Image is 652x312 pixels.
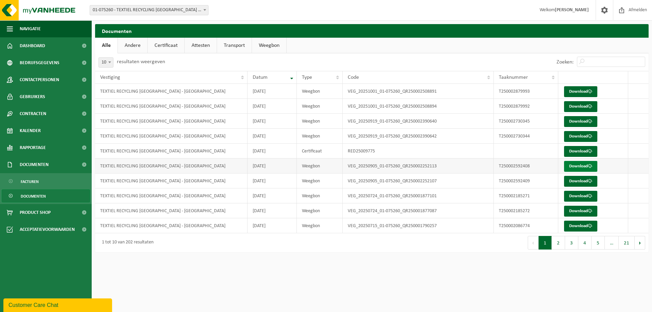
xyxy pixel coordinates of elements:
[98,237,153,249] div: 1 tot 10 van 202 resultaten
[348,75,359,80] span: Code
[185,38,217,53] a: Attesten
[297,159,343,173] td: Weegbon
[118,38,147,53] a: Andere
[20,156,49,173] span: Documenten
[564,176,597,187] a: Download
[95,114,248,129] td: TEXTIEL RECYCLING [GEOGRAPHIC_DATA] - [GEOGRAPHIC_DATA]
[343,188,494,203] td: VEG_20250724_01-075260_QR250001877101
[297,173,343,188] td: Weegbon
[564,116,597,127] a: Download
[302,75,312,80] span: Type
[20,221,75,238] span: Acceptatievoorwaarden
[564,206,597,217] a: Download
[343,218,494,233] td: VEG_20250715_01-075260_QR250001790257
[252,38,286,53] a: Weegbon
[20,20,41,37] span: Navigatie
[297,203,343,218] td: Weegbon
[494,114,558,129] td: T250002730345
[578,236,592,250] button: 4
[20,122,41,139] span: Kalender
[95,203,248,218] td: TEXTIEL RECYCLING [GEOGRAPHIC_DATA] - [GEOGRAPHIC_DATA]
[564,146,597,157] a: Download
[539,236,552,250] button: 1
[95,84,248,99] td: TEXTIEL RECYCLING [GEOGRAPHIC_DATA] - [GEOGRAPHIC_DATA]
[20,71,59,88] span: Contactpersonen
[343,203,494,218] td: VEG_20250724_01-075260_QR250001877087
[605,236,619,250] span: …
[248,203,297,218] td: [DATE]
[528,236,539,250] button: Previous
[95,24,649,37] h2: Documenten
[297,99,343,114] td: Weegbon
[248,84,297,99] td: [DATE]
[297,84,343,99] td: Weegbon
[20,37,45,54] span: Dashboard
[20,54,59,71] span: Bedrijfsgegevens
[619,236,635,250] button: 21
[20,139,46,156] span: Rapportage
[248,144,297,159] td: [DATE]
[98,57,113,68] span: 10
[499,75,528,80] span: Taaknummer
[564,191,597,202] a: Download
[297,144,343,159] td: Certificaat
[253,75,268,80] span: Datum
[343,99,494,114] td: VEG_20251001_01-075260_QR250002508894
[343,84,494,99] td: VEG_20251001_01-075260_QR250002508891
[564,131,597,142] a: Download
[343,173,494,188] td: VEG_20250905_01-075260_QR250002252107
[297,129,343,144] td: Weegbon
[248,173,297,188] td: [DATE]
[343,114,494,129] td: VEG_20250919_01-075260_QR250002390640
[494,203,558,218] td: T250002185272
[95,159,248,173] td: TEXTIEL RECYCLING [GEOGRAPHIC_DATA] - [GEOGRAPHIC_DATA]
[20,105,46,122] span: Contracten
[2,189,90,202] a: Documenten
[95,173,248,188] td: TEXTIEL RECYCLING [GEOGRAPHIC_DATA] - [GEOGRAPHIC_DATA]
[95,129,248,144] td: TEXTIEL RECYCLING [GEOGRAPHIC_DATA] - [GEOGRAPHIC_DATA]
[343,144,494,159] td: RED25009775
[564,86,597,97] a: Download
[248,218,297,233] td: [DATE]
[557,59,574,65] label: Zoeken:
[343,129,494,144] td: VEG_20250919_01-075260_QR250002390642
[564,221,597,232] a: Download
[592,236,605,250] button: 5
[297,218,343,233] td: Weegbon
[95,218,248,233] td: TEXTIEL RECYCLING [GEOGRAPHIC_DATA] - [GEOGRAPHIC_DATA]
[21,175,39,188] span: Facturen
[95,144,248,159] td: TEXTIEL RECYCLING [GEOGRAPHIC_DATA] - [GEOGRAPHIC_DATA]
[494,99,558,114] td: T250002879992
[343,159,494,173] td: VEG_20250905_01-075260_QR250002252113
[21,190,46,203] span: Documenten
[148,38,184,53] a: Certificaat
[117,59,165,65] label: resultaten weergeven
[2,175,90,188] a: Facturen
[248,114,297,129] td: [DATE]
[494,129,558,144] td: T250002730344
[564,101,597,112] a: Download
[297,114,343,129] td: Weegbon
[90,5,208,15] span: 01-075260 - TEXTIEL RECYCLING DORDRECHT - DORDRECHT
[248,129,297,144] td: [DATE]
[217,38,252,53] a: Transport
[494,159,558,173] td: T250002592408
[95,188,248,203] td: TEXTIEL RECYCLING [GEOGRAPHIC_DATA] - [GEOGRAPHIC_DATA]
[564,161,597,172] a: Download
[248,188,297,203] td: [DATE]
[3,297,113,312] iframe: chat widget
[248,99,297,114] td: [DATE]
[494,188,558,203] td: T250002185271
[297,188,343,203] td: Weegbon
[565,236,578,250] button: 3
[99,58,113,67] span: 10
[248,159,297,173] td: [DATE]
[494,173,558,188] td: T250002592409
[95,38,117,53] a: Alle
[635,236,645,250] button: Next
[494,218,558,233] td: T250002086774
[494,84,558,99] td: T250002879993
[555,7,589,13] strong: [PERSON_NAME]
[552,236,565,250] button: 2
